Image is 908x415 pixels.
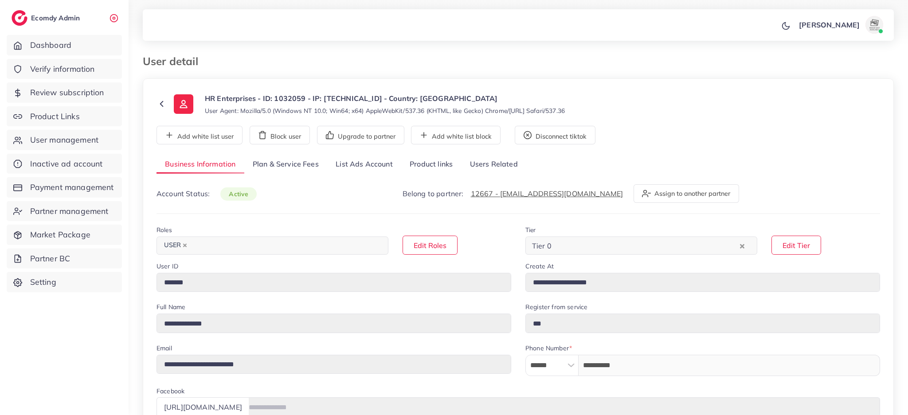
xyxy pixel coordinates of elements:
h3: User detail [143,55,205,68]
a: Product Links [7,106,122,127]
a: 12667 - [EMAIL_ADDRESS][DOMAIN_NAME] [471,189,623,198]
p: Account Status: [157,188,257,199]
a: Market Package [7,225,122,245]
input: Search for option [192,239,377,252]
input: Search for option [554,239,738,252]
button: Add white list user [157,126,243,144]
a: User management [7,130,122,150]
a: Verify information [7,59,122,79]
span: USER [160,239,191,252]
a: Review subscription [7,82,122,103]
label: User ID [157,262,178,271]
span: Dashboard [30,39,71,51]
button: Block user [250,126,310,144]
p: Belong to partner: [403,188,623,199]
span: active [220,187,257,201]
label: Create At [525,262,554,271]
span: User management [30,134,98,146]
span: Review subscription [30,87,104,98]
label: Tier [525,225,536,234]
span: Market Package [30,229,90,240]
img: ic-user-info.36bf1079.svg [174,94,193,114]
span: Payment management [30,182,114,193]
a: [PERSON_NAME]avatar [794,16,887,34]
button: Deselect USER [183,243,187,248]
div: Search for option [157,237,388,255]
label: Email [157,344,172,353]
img: logo [12,10,27,26]
button: Clear Selected [740,240,744,251]
span: Product Links [30,111,80,122]
button: Add white list block [411,126,501,144]
button: Edit Roles [403,236,458,255]
p: [PERSON_NAME] [799,19,860,30]
span: Partner BC [30,253,70,264]
a: Inactive ad account [7,154,122,174]
span: Setting [30,276,56,288]
img: avatar [865,16,883,34]
span: Partner management [30,206,109,217]
h2: Ecomdy Admin [31,14,82,22]
small: User Agent: Mozilla/5.0 (Windows NT 10.0; Win64; x64) AppleWebKit/537.36 (KHTML, like Gecko) Chro... [205,106,565,115]
a: logoEcomdy Admin [12,10,82,26]
button: Upgrade to partner [317,126,404,144]
div: Search for option [525,237,757,255]
button: Assign to another partner [634,184,739,203]
a: Setting [7,272,122,292]
button: Disconnect tiktok [515,126,595,144]
span: Inactive ad account [30,158,103,170]
a: Users Related [461,155,526,174]
label: Register from service [525,303,587,311]
label: Phone Number [525,344,572,353]
label: Full Name [157,303,185,311]
span: Verify information [30,63,95,75]
a: Dashboard [7,35,122,55]
p: HR Enterprises - ID: 1032059 - IP: [TECHNICAL_ID] - Country: [GEOGRAPHIC_DATA] [205,93,565,104]
a: Business Information [157,155,244,174]
a: Payment management [7,177,122,198]
a: Plan & Service Fees [244,155,327,174]
a: Product links [401,155,461,174]
a: List Ads Account [327,155,401,174]
a: Partner BC [7,248,122,269]
a: Partner management [7,201,122,221]
span: Tier 0 [530,239,553,252]
label: Roles [157,225,172,234]
button: Edit Tier [771,236,821,255]
label: Facebook [157,387,184,396]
